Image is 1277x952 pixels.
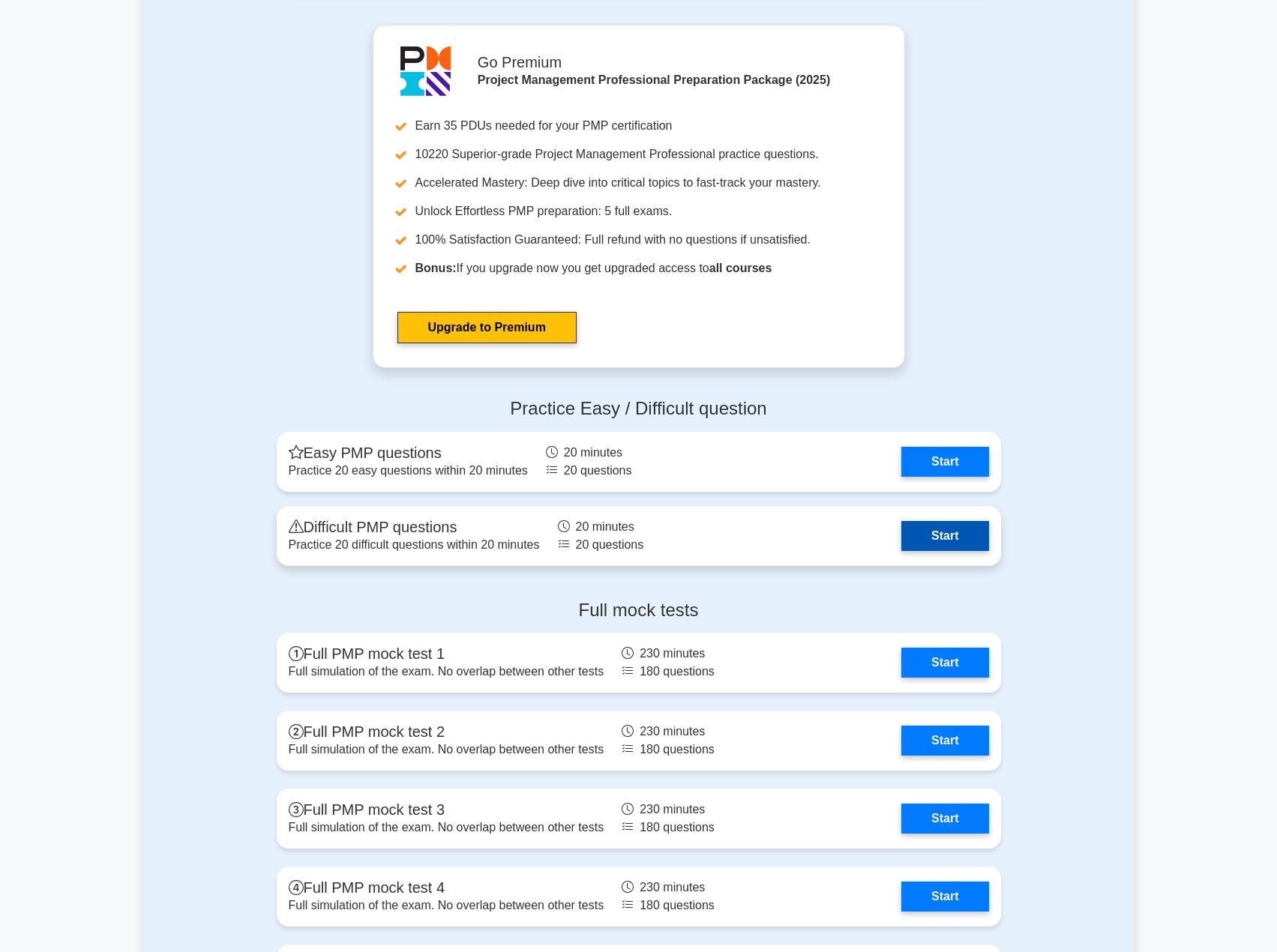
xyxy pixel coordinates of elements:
a: Start [901,648,988,678]
h4: Full mock tests [277,600,1001,621]
a: Upgrade to Premium [397,312,577,343]
a: Start [901,521,988,551]
a: Start [901,804,988,834]
a: Start [901,447,988,477]
a: Start [901,726,988,756]
a: Start [901,882,988,912]
h4: Practice Easy / Difficult question [277,398,1001,420]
